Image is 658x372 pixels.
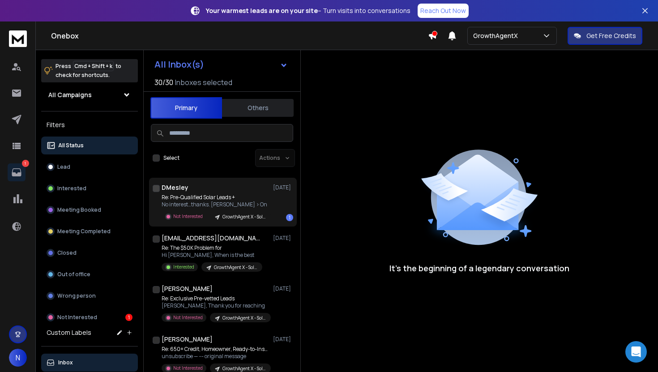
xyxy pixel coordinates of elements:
p: Re: Pre-Qualified Solar Leads + [162,194,269,201]
p: [DATE] [273,235,293,242]
button: All Campaigns [41,86,138,104]
button: Out of office [41,265,138,283]
span: 30 / 30 [154,77,173,88]
span: Cmd + Shift + k [73,61,114,71]
button: Others [222,98,294,118]
p: Meeting Booked [57,206,101,214]
button: All Inbox(s) [147,56,295,73]
button: All Status [41,137,138,154]
button: N [9,349,27,367]
p: Out of office [57,271,90,278]
h1: All Campaigns [48,90,92,99]
strong: Your warmest leads are on your site [206,6,318,15]
label: Select [163,154,179,162]
button: Interested [41,180,138,197]
div: Open Intercom Messenger [625,341,647,363]
p: Re: Exclusive Pre-vetted Leads [162,295,269,302]
a: Reach Out Now [418,4,469,18]
h1: DMesley [162,183,188,192]
h3: Filters [41,119,138,131]
p: Not Interested [173,213,203,220]
p: – Turn visits into conversations [206,6,410,15]
button: Wrong person [41,287,138,305]
h1: All Inbox(s) [154,60,204,69]
p: No interest…thanks. [PERSON_NAME] > On [162,201,269,208]
button: Lead [41,158,138,176]
p: GrowthAgent X - Solar Companies [214,264,257,271]
p: Interested [57,185,86,192]
p: GrowthAgent X - Solar Companies [222,315,265,321]
p: Get Free Credits [586,31,636,40]
button: Not Interested1 [41,308,138,326]
button: Inbox [41,354,138,372]
button: Meeting Completed [41,222,138,240]
p: [PERSON_NAME], Thank you for reaching [162,302,269,309]
p: GrowthAgent X - Solar Companies [222,214,265,220]
h1: [EMAIL_ADDRESS][DOMAIN_NAME] [162,234,260,243]
p: Not Interested [173,365,203,372]
button: Closed [41,244,138,262]
h1: [PERSON_NAME] [162,335,213,344]
p: [DATE] [273,285,293,292]
p: 1 [22,160,29,167]
p: [DATE] [273,336,293,343]
button: Get Free Credits [568,27,642,45]
p: Inbox [58,359,73,366]
p: Hi [PERSON_NAME], When is the best [162,252,262,259]
p: Not Interested [173,314,203,321]
p: GrowthAgentX [473,31,521,40]
h1: Onebox [51,30,428,41]
p: Press to check for shortcuts. [56,62,121,80]
h3: Custom Labels [47,328,91,337]
h3: Inboxes selected [175,77,232,88]
p: Re: The $50K Problem for [162,244,262,252]
p: Not Interested [57,314,97,321]
p: It’s the beginning of a legendary conversation [389,262,569,274]
a: 1 [8,163,26,181]
img: logo [9,30,27,47]
p: unsubscribe — --- original message [162,353,269,360]
p: Wrong person [57,292,96,299]
p: All Status [58,142,84,149]
p: Meeting Completed [57,228,111,235]
p: Lead [57,163,70,171]
p: Reach Out Now [420,6,466,15]
div: 1 [286,214,293,221]
p: [DATE] [273,184,293,191]
p: GrowthAgent X - Solar Companies [222,365,265,372]
h1: [PERSON_NAME] [162,284,213,293]
p: Closed [57,249,77,257]
p: Interested [173,264,194,270]
button: Primary [150,97,222,119]
div: 1 [125,314,132,321]
button: Meeting Booked [41,201,138,219]
p: Re: 650+ Credit, Homeowner, Ready-to-Install [162,346,269,353]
